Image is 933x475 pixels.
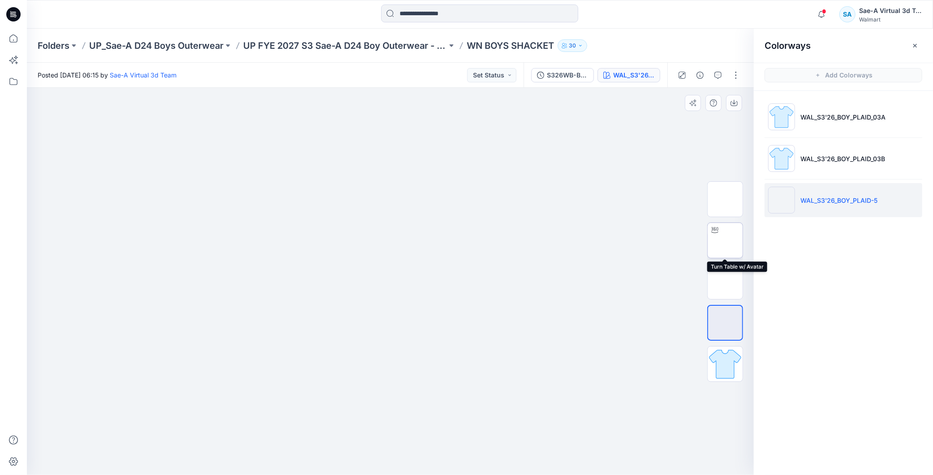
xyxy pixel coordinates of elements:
[89,39,224,52] a: UP_Sae-A D24 Boys Outerwear
[547,70,588,80] div: S326WB-BS01_FULL COLORWAYS
[613,70,654,80] div: WAL_S3'26_BOY_PLAID-5
[531,68,594,82] button: S326WB-BS01_FULL COLORWAYS
[38,39,69,52] a: Folders
[38,70,176,80] span: Posted [DATE] 06:15 by
[800,196,877,205] p: WAL_S3'26_BOY_PLAID-5
[768,145,795,172] img: WAL_S3'26_BOY_PLAID_03B
[768,187,795,214] img: WAL_S3'26_BOY_PLAID-5
[800,154,885,163] p: WAL_S3'26_BOY_PLAID_03B
[800,112,886,122] p: WAL_S3'26_BOY_PLAID_03A
[839,6,856,22] div: SA
[765,40,811,51] h2: Colorways
[569,41,576,51] p: 30
[558,39,587,52] button: 30
[467,39,554,52] p: WN BOYS SHACKET
[243,39,447,52] a: UP FYE 2027 S3 Sae-A D24 Boy Outerwear - Ozark Trail
[768,103,795,130] img: WAL_S3'26_BOY_PLAID_03A
[110,71,176,79] a: Sae-A Virtual 3d Team
[598,68,660,82] button: WAL_S3'26_BOY_PLAID-5
[708,347,743,381] img: All colorways
[859,16,922,23] div: Walmart
[859,5,922,16] div: Sae-A Virtual 3d Team
[693,68,707,82] button: Details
